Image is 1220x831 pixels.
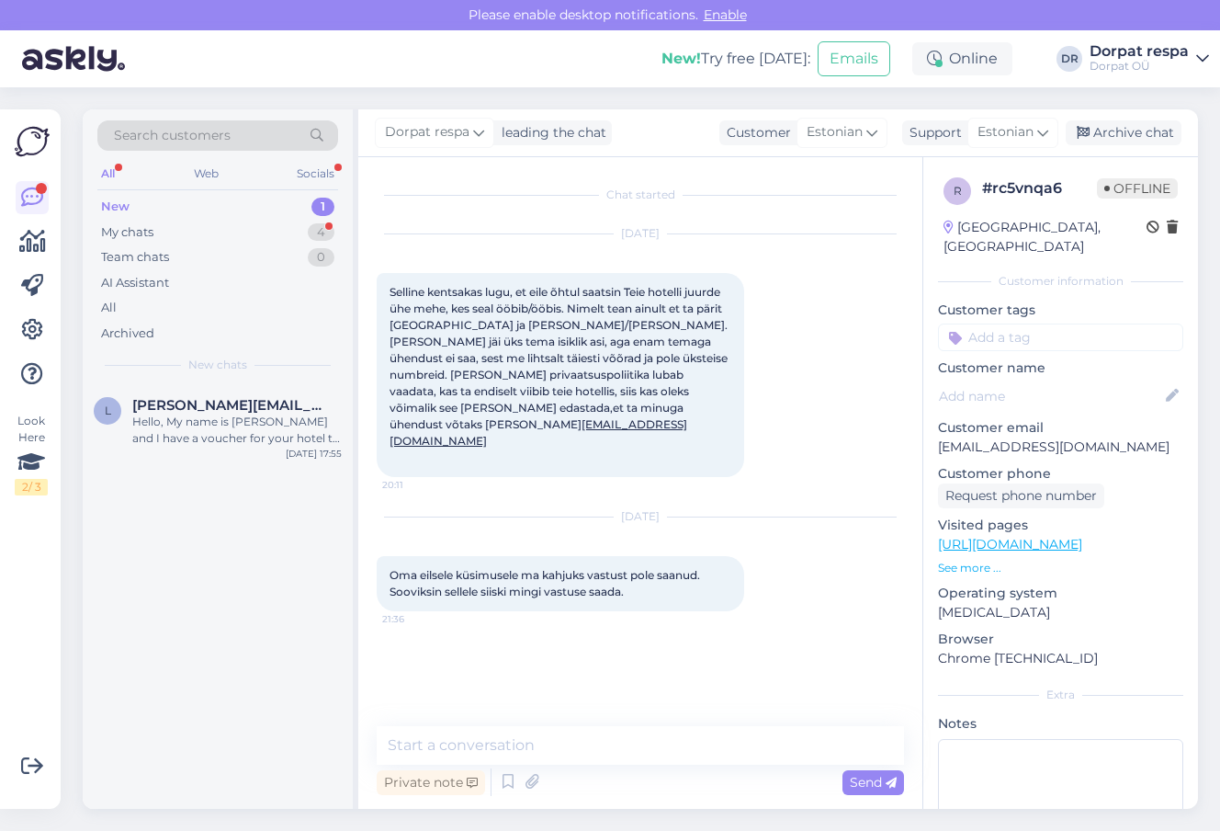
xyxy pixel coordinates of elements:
div: Dorpat respa [1090,44,1189,59]
input: Add name [939,386,1162,406]
p: Chrome [TECHNICAL_ID] [938,649,1183,668]
div: Private note [377,770,485,795]
div: leading the chat [494,123,606,142]
p: [EMAIL_ADDRESS][DOMAIN_NAME] [938,438,1183,457]
div: 2 / 3 [15,479,48,495]
input: Add a tag [938,324,1183,351]
div: DR [1056,46,1082,72]
div: 1 [311,198,334,216]
div: All [101,299,117,317]
span: 20:11 [382,478,451,492]
p: Customer email [938,418,1183,438]
div: Look Here [15,413,48,495]
div: [DATE] [377,508,904,525]
p: Customer name [938,359,1183,378]
a: Dorpat respaDorpat OÜ [1090,44,1209,74]
div: Socials [293,162,338,186]
span: 21:36 [382,612,451,626]
div: My chats [101,223,153,242]
p: Operating system [938,584,1183,603]
div: Request phone number [938,484,1104,508]
div: Customer [719,123,791,142]
div: Archived [101,324,154,343]
span: Oma eilsele küsimusele ma kahjuks vastust pole saanud. Sooviksin sellele siiski mingi vastuse saada. [390,568,703,598]
div: Hello, My name is [PERSON_NAME] and I have a voucher for your hotel to be staying from [DATE] to ... [132,414,342,447]
span: Send [850,774,897,791]
span: l [105,404,111,417]
div: AI Assistant [101,274,169,292]
img: Askly Logo [15,124,50,159]
span: Search customers [114,126,231,145]
div: [DATE] 17:55 [286,447,342,461]
div: All [97,162,119,186]
span: r [954,184,962,198]
div: # rc5vnqa6 [982,177,1097,199]
p: Customer tags [938,301,1183,320]
span: Selline kentsakas lugu, et eile õhtul saatsin Teie hotelli juurde ühe mehe, kes seal ööbib/ööbis.... [390,285,730,448]
div: Team chats [101,248,169,267]
span: lourenco.m.catarina@gmail.com [132,397,323,414]
div: Archive chat [1066,120,1181,145]
p: Visited pages [938,516,1183,535]
b: New! [661,50,701,67]
span: Enable [698,6,752,23]
div: [GEOGRAPHIC_DATA], [GEOGRAPHIC_DATA] [943,218,1147,256]
div: Chat started [377,187,904,203]
div: Try free [DATE]: [661,48,810,70]
div: [DATE] [377,225,904,242]
a: [URL][DOMAIN_NAME] [938,536,1082,552]
div: Online [912,42,1012,75]
div: New [101,198,130,216]
span: New chats [188,357,247,373]
span: Dorpat respa [385,122,469,142]
div: Support [902,123,962,142]
button: Emails [818,41,890,76]
div: Extra [938,687,1183,703]
div: 4 [308,223,334,242]
span: Estonian [807,122,863,142]
div: 0 [308,248,334,267]
p: Browser [938,630,1183,649]
span: Estonian [977,122,1034,142]
span: Offline [1097,178,1178,199]
div: Customer information [938,273,1183,290]
div: Dorpat OÜ [1090,59,1189,74]
p: [MEDICAL_DATA] [938,603,1183,622]
p: Notes [938,714,1183,734]
div: Web [190,162,222,186]
p: See more ... [938,560,1183,576]
p: Customer phone [938,464,1183,484]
